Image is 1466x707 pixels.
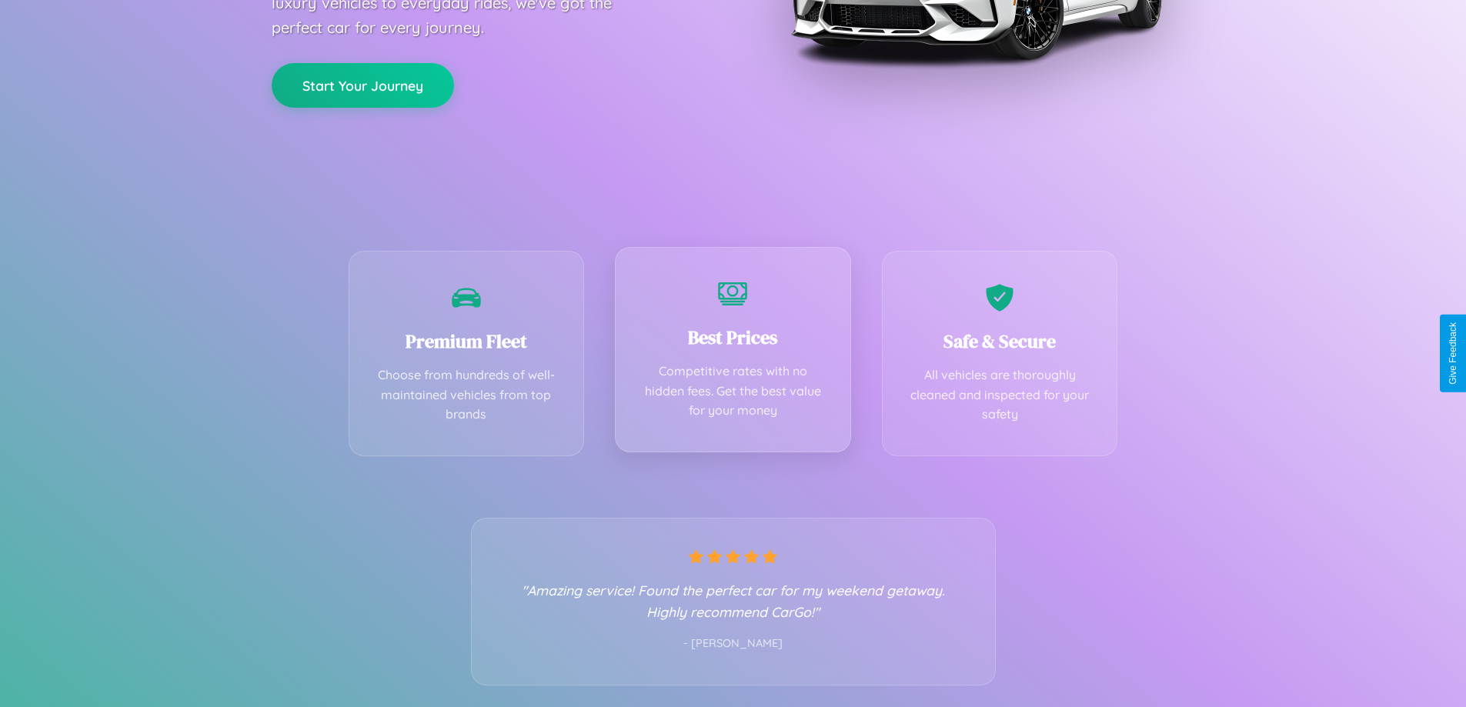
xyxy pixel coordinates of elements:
h3: Best Prices [639,325,827,350]
button: Start Your Journey [272,63,454,108]
p: "Amazing service! Found the perfect car for my weekend getaway. Highly recommend CarGo!" [503,579,964,622]
h3: Premium Fleet [372,328,561,354]
h3: Safe & Secure [906,328,1094,354]
p: Competitive rates with no hidden fees. Get the best value for your money [639,362,827,421]
div: Give Feedback [1448,322,1458,385]
p: - [PERSON_NAME] [503,634,964,654]
p: All vehicles are thoroughly cleaned and inspected for your safety [906,365,1094,425]
p: Choose from hundreds of well-maintained vehicles from top brands [372,365,561,425]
